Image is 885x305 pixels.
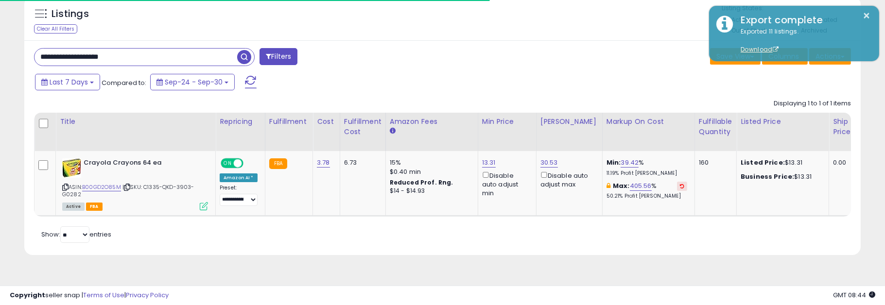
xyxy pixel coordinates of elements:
[269,117,309,127] div: Fulfillment
[833,290,875,300] span: 2025-10-8 08:44 GMT
[607,158,687,176] div: %
[390,117,474,127] div: Amazon Fees
[317,117,336,127] div: Cost
[50,77,88,87] span: Last 7 Days
[220,117,261,127] div: Repricing
[150,74,235,90] button: Sep-24 - Sep-30
[62,158,81,178] img: 511zfefH2EL._SL40_.jpg
[82,183,121,191] a: B00GD2O85M
[390,187,470,195] div: $14 - $14.93
[602,113,694,151] th: The percentage added to the cost of goods (COGS) that forms the calculator for Min & Max prices.
[86,203,103,211] span: FBA
[741,117,825,127] div: Listed Price
[222,159,234,168] span: ON
[863,10,871,22] button: ×
[10,290,45,300] strong: Copyright
[390,158,470,167] div: 15%
[34,24,77,34] div: Clear All Filters
[260,48,297,65] button: Filters
[83,290,124,300] a: Terms of Use
[741,158,821,167] div: $13.31
[35,74,100,90] button: Last 7 Days
[10,291,169,300] div: seller snap | |
[540,158,558,168] a: 30.53
[390,178,453,186] b: Reduced Prof. Rng.
[630,181,652,191] a: 405.56
[607,193,687,200] p: 50.21% Profit [PERSON_NAME]
[722,4,861,13] p: Listing States:
[269,158,287,169] small: FBA
[833,158,849,167] div: 0.00
[607,182,687,200] div: %
[741,172,821,181] div: $13.31
[102,78,146,87] span: Compared to:
[774,99,851,108] div: Displaying 1 to 1 of 1 items
[84,158,202,170] b: Crayola Crayons 64 ea
[52,7,89,21] h5: Listings
[220,173,258,182] div: Amazon AI *
[242,159,258,168] span: OFF
[62,203,85,211] span: All listings currently available for purchase on Amazon
[390,127,396,136] small: Amazon Fees.
[344,117,382,137] div: Fulfillment Cost
[41,230,111,239] span: Show: entries
[733,27,872,54] div: Exported 11 listings.
[344,158,378,167] div: 6.73
[699,117,732,137] div: Fulfillable Quantity
[482,158,496,168] a: 13.31
[607,170,687,177] p: 11.19% Profit [PERSON_NAME]
[833,117,852,137] div: Ship Price
[220,185,258,206] div: Preset:
[613,181,630,190] b: Max:
[741,172,794,181] b: Business Price:
[482,117,532,127] div: Min Price
[607,158,621,167] b: Min:
[482,170,529,198] div: Disable auto adjust min
[126,290,169,300] a: Privacy Policy
[607,117,691,127] div: Markup on Cost
[62,158,208,209] div: ASIN:
[540,170,595,189] div: Disable auto adjust max
[165,77,223,87] span: Sep-24 - Sep-30
[62,183,194,198] span: | SKU: C1335-QKD-3903-G0282
[317,158,330,168] a: 3.78
[733,13,872,27] div: Export complete
[390,168,470,176] div: $0.40 min
[699,158,729,167] div: 160
[741,45,779,53] a: Download
[60,117,211,127] div: Title
[621,158,639,168] a: 39.42
[540,117,598,127] div: [PERSON_NAME]
[741,158,785,167] b: Listed Price:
